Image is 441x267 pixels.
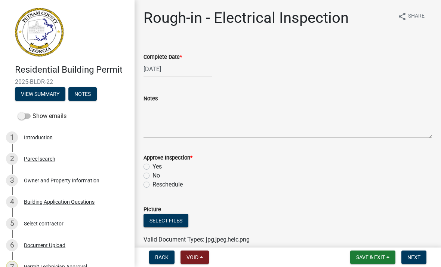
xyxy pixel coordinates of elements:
div: 2 [6,153,18,165]
button: Save & Exit [350,251,395,264]
span: Back [155,254,169,260]
button: Back [149,251,175,264]
span: Next [407,254,420,260]
div: 6 [6,239,18,251]
label: Yes [152,162,162,171]
i: share [398,12,407,21]
button: Next [401,251,426,264]
div: 1 [6,131,18,143]
div: Document Upload [24,243,65,248]
button: Notes [68,87,97,101]
span: Void [186,254,198,260]
h4: Residential Building Permit [15,64,129,75]
label: Complete Date [144,55,182,60]
div: 4 [6,196,18,208]
span: Share [408,12,425,21]
button: View Summary [15,87,65,101]
button: Select files [144,214,188,227]
span: Valid Document Types: jpg,jpeg,heic,png [144,236,250,243]
label: Picture [144,207,161,212]
button: Void [181,251,209,264]
wm-modal-confirm: Notes [68,91,97,97]
wm-modal-confirm: Summary [15,91,65,97]
img: Putnam County, Georgia [15,8,64,57]
span: 2025-BLDR-22 [15,78,120,85]
label: Approve Inspection [144,155,192,161]
div: Select contractor [24,221,64,226]
button: shareShare [392,9,431,24]
label: Reschedule [152,180,183,189]
div: 3 [6,175,18,186]
h1: Rough-in - Electrical Inspection [144,9,349,27]
div: Building Application Questions [24,199,95,204]
div: Introduction [24,135,53,140]
div: Owner and Property Information [24,178,99,183]
input: mm/dd/yyyy [144,61,212,77]
label: No [152,171,160,180]
span: Save & Exit [356,254,385,260]
label: Show emails [18,112,67,121]
div: 5 [6,218,18,230]
label: Notes [144,96,158,101]
div: Parcel search [24,156,55,161]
